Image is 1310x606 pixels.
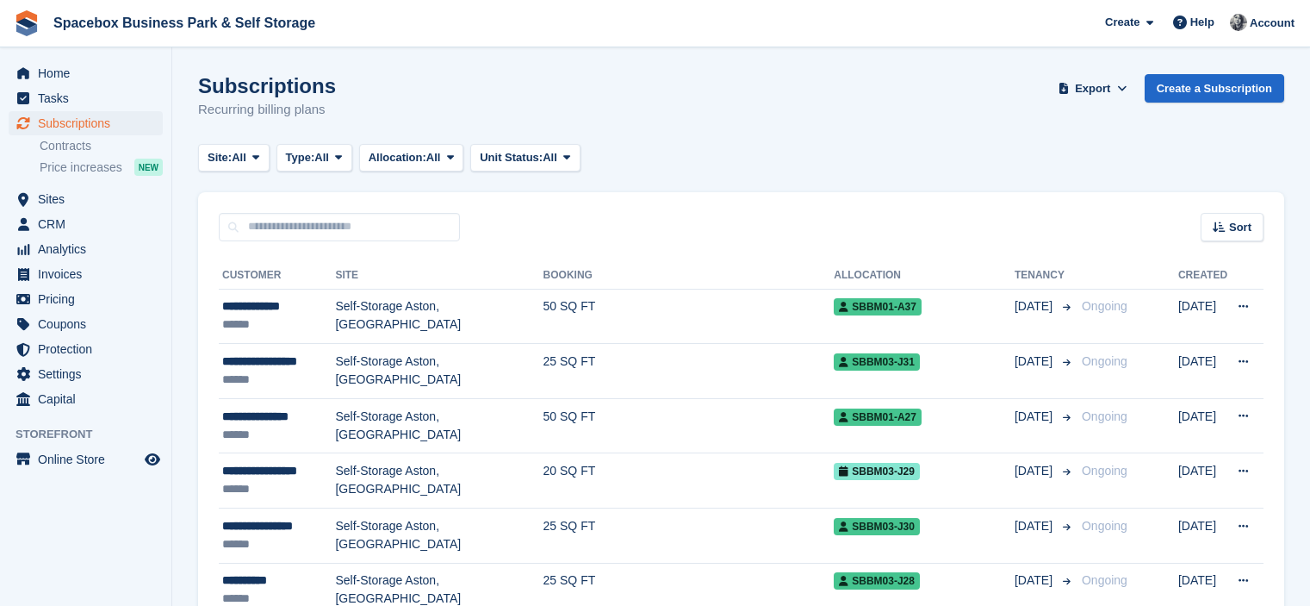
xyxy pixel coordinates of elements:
[1015,262,1075,290] th: Tenancy
[1082,299,1127,313] span: Ongoing
[1082,354,1127,368] span: Ongoing
[9,262,163,286] a: menu
[40,138,163,154] a: Contracts
[38,111,141,135] span: Subscriptions
[1015,297,1056,315] span: [DATE]
[1178,344,1227,399] td: [DATE]
[38,61,141,85] span: Home
[1015,572,1056,590] span: [DATE]
[470,144,580,172] button: Unit Status: All
[38,86,141,110] span: Tasks
[1015,517,1056,535] span: [DATE]
[834,518,920,535] span: SBBM03-J30
[543,344,835,399] td: 25 SQ FT
[9,387,163,411] a: menu
[14,10,40,36] img: stora-icon-8386f47178a22dfd0bd8f6a31ec36ba5ce8667c1dd55bd0f319d3a0aa187defe.svg
[1015,462,1056,480] span: [DATE]
[1178,509,1227,564] td: [DATE]
[16,426,171,443] span: Storefront
[276,144,352,172] button: Type: All
[38,187,141,211] span: Sites
[1082,464,1127,478] span: Ongoing
[1178,289,1227,344] td: [DATE]
[1015,408,1056,426] span: [DATE]
[335,344,543,399] td: Self-Storage Aston, [GEOGRAPHIC_DATA]
[198,74,336,97] h1: Subscriptions
[1190,14,1214,31] span: Help
[198,144,270,172] button: Site: All
[38,237,141,261] span: Analytics
[335,509,543,564] td: Self-Storage Aston, [GEOGRAPHIC_DATA]
[38,387,141,411] span: Capital
[232,149,246,166] span: All
[426,149,441,166] span: All
[335,453,543,509] td: Self-Storage Aston, [GEOGRAPHIC_DATA]
[314,149,329,166] span: All
[9,287,163,311] a: menu
[198,100,336,120] p: Recurring billing plans
[142,449,163,470] a: Preview store
[9,337,163,361] a: menu
[9,312,163,336] a: menu
[1230,14,1247,31] img: SUDIPTA VIRMANI
[9,237,163,261] a: menu
[38,337,141,361] span: Protection
[1082,519,1127,533] span: Ongoing
[543,262,835,290] th: Booking
[38,447,141,472] span: Online Store
[9,111,163,135] a: menu
[47,9,322,37] a: Spacebox Business Park & Self Storage
[1178,262,1227,290] th: Created
[38,312,141,336] span: Coupons
[9,187,163,211] a: menu
[335,398,543,453] td: Self-Storage Aston, [GEOGRAPHIC_DATA]
[286,149,315,166] span: Type:
[38,362,141,386] span: Settings
[9,362,163,386] a: menu
[1105,14,1139,31] span: Create
[1229,219,1251,236] span: Sort
[38,287,141,311] span: Pricing
[369,149,426,166] span: Allocation:
[1075,80,1110,97] span: Export
[359,144,464,172] button: Allocation: All
[1145,74,1284,103] a: Create a Subscription
[834,298,922,315] span: SBBM01-A37
[834,463,920,480] span: SBBM03-J29
[219,262,335,290] th: Customer
[1082,573,1127,587] span: Ongoing
[40,158,163,177] a: Price increases NEW
[834,262,1015,290] th: Allocation
[1178,453,1227,509] td: [DATE]
[38,262,141,286] span: Invoices
[834,353,920,371] span: SBBM03-J31
[9,61,163,85] a: menu
[335,262,543,290] th: Site
[38,212,141,236] span: CRM
[543,398,835,453] td: 50 SQ FT
[9,86,163,110] a: menu
[543,149,557,166] span: All
[543,289,835,344] td: 50 SQ FT
[1082,409,1127,423] span: Ongoing
[208,149,232,166] span: Site:
[1178,398,1227,453] td: [DATE]
[480,149,543,166] span: Unit Status:
[834,572,920,590] span: SBBM03-J28
[543,509,835,564] td: 25 SQ FT
[40,159,122,176] span: Price increases
[834,409,922,426] span: SBBM01-A27
[9,447,163,472] a: menu
[1055,74,1131,103] button: Export
[9,212,163,236] a: menu
[134,159,163,176] div: NEW
[1015,353,1056,371] span: [DATE]
[543,453,835,509] td: 20 SQ FT
[1250,15,1294,32] span: Account
[335,289,543,344] td: Self-Storage Aston, [GEOGRAPHIC_DATA]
